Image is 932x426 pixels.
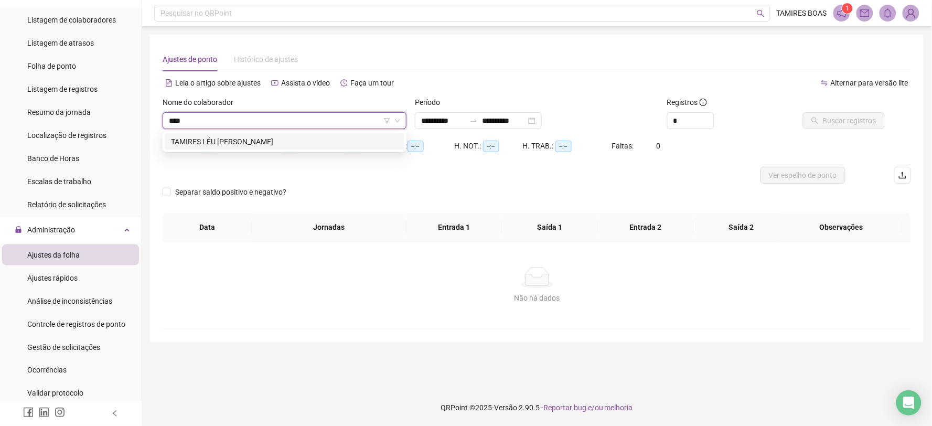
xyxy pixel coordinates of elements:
[27,85,98,93] span: Listagem de registros
[598,213,694,242] th: Entrada 2
[27,131,106,140] span: Localização de registros
[789,221,894,233] span: Observações
[27,108,91,116] span: Resumo da jornada
[111,410,119,417] span: left
[502,213,598,242] th: Saída 1
[27,320,125,328] span: Controle de registros de ponto
[837,8,847,18] span: notification
[175,292,899,304] div: Não há dados
[455,140,523,152] div: H. NOT.:
[777,7,827,19] span: TAMIRES BOAS
[15,226,22,233] span: lock
[821,79,828,87] span: swap
[483,141,499,152] span: --:--
[898,171,907,179] span: upload
[406,213,502,242] th: Entrada 1
[27,226,75,234] span: Administração
[27,177,91,186] span: Escalas de trabalho
[142,389,932,426] footer: QRPoint © 2025 - 2.90.5 -
[27,39,94,47] span: Listagem de atrasos
[803,112,885,129] button: Buscar registros
[252,213,406,242] th: Jornadas
[612,142,636,150] span: Faltas:
[860,8,870,18] span: mail
[657,142,661,150] span: 0
[555,141,572,152] span: --:--
[27,200,106,209] span: Relatório de solicitações
[27,389,83,398] span: Validar protocolo
[171,186,291,198] span: Separar saldo positivo e negativo?
[415,97,447,108] label: Período
[55,407,65,418] span: instagram
[700,99,707,106] span: info-circle
[408,141,424,152] span: --:--
[394,118,401,124] span: down
[384,118,390,124] span: filter
[494,403,517,412] span: Versão
[27,343,100,352] span: Gestão de solicitações
[27,297,112,305] span: Análise de inconsistências
[27,62,76,70] span: Folha de ponto
[281,79,330,87] span: Assista o vídeo
[175,79,261,87] span: Leia o artigo sobre ajustes
[543,403,633,412] span: Reportar bug e/ou melhoria
[469,116,478,125] span: swap-right
[165,79,173,87] span: file-text
[163,213,252,242] th: Data
[39,407,49,418] span: linkedin
[27,16,116,24] span: Listagem de colaboradores
[694,213,790,242] th: Saída 2
[271,79,278,87] span: youtube
[903,5,919,21] img: 11600
[27,366,67,375] span: Ocorrências
[23,407,34,418] span: facebook
[831,79,908,87] span: Alternar para versão lite
[163,97,240,108] label: Nome do colaborador
[757,9,765,17] span: search
[883,8,893,18] span: bell
[469,116,478,125] span: to
[27,251,80,259] span: Ajustes da folha
[667,97,707,108] span: Registros
[350,79,394,87] span: Faça um tour
[842,3,853,14] sup: 1
[27,154,79,163] span: Banco de Horas
[171,136,398,147] div: TAMIRES LÉU [PERSON_NAME]
[846,5,850,12] span: 1
[340,79,348,87] span: history
[523,140,612,152] div: H. TRAB.:
[27,274,78,282] span: Ajustes rápidos
[760,167,845,184] button: Ver espelho de ponto
[780,213,902,242] th: Observações
[234,55,298,63] span: Histórico de ajustes
[896,390,922,416] div: Open Intercom Messenger
[165,133,404,150] div: TAMIRES LÉU DOMINGUES VILAS BOAS
[163,55,217,63] span: Ajustes de ponto
[392,140,455,152] div: HE 3:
